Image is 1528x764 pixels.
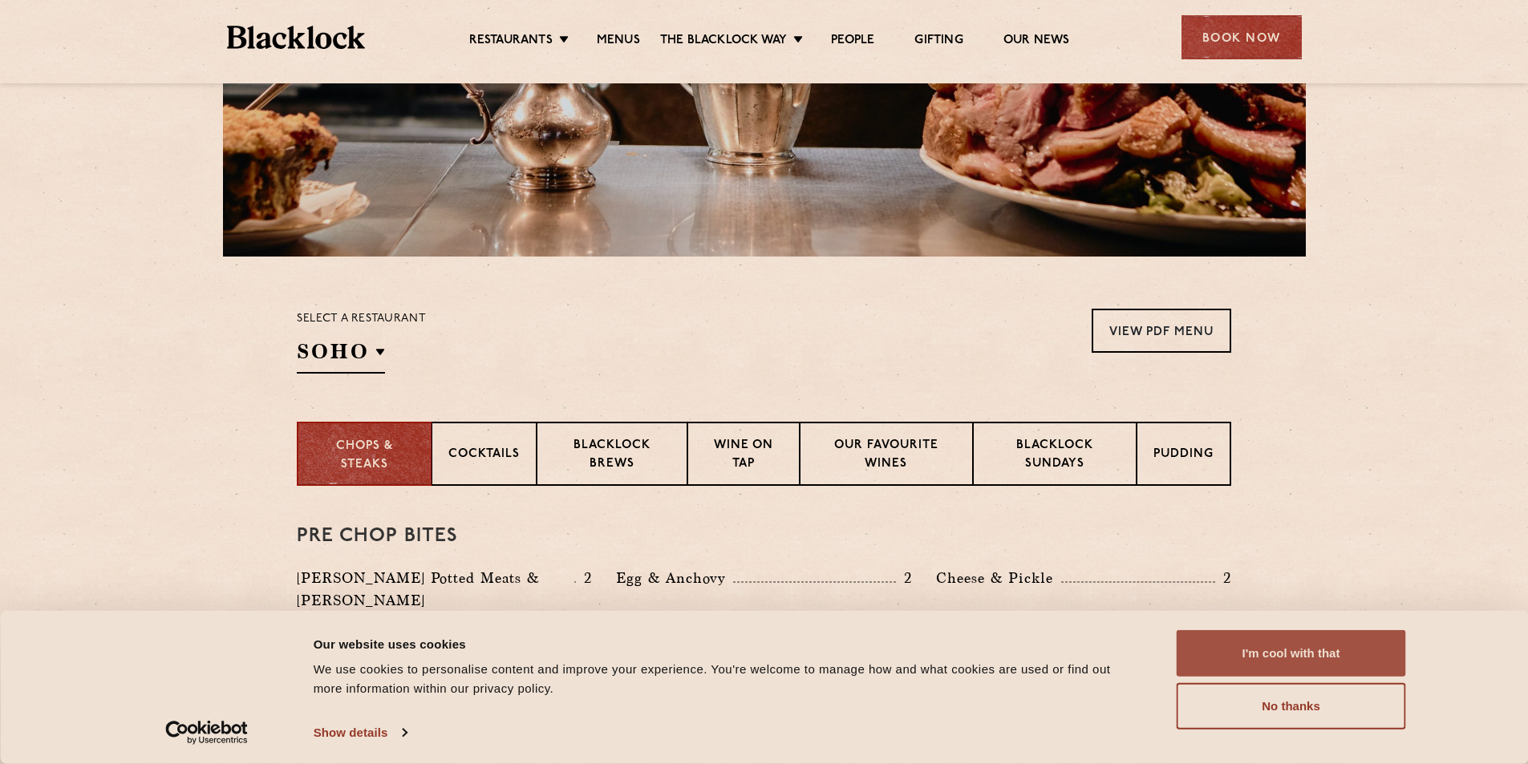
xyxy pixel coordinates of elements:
h3: Pre Chop Bites [297,526,1231,547]
p: [PERSON_NAME] Potted Meats & [PERSON_NAME] [297,567,574,612]
img: BL_Textured_Logo-footer-cropped.svg [227,26,366,49]
div: Book Now [1181,15,1302,59]
div: We use cookies to personalise content and improve your experience. You're welcome to manage how a... [314,660,1141,698]
a: View PDF Menu [1092,309,1231,353]
p: Chops & Steaks [314,438,415,474]
p: Our favourite wines [817,437,955,475]
button: No thanks [1177,683,1406,730]
a: Menus [597,33,640,51]
p: Pudding [1153,446,1214,466]
div: Our website uses cookies [314,634,1141,653]
p: 2 [576,568,592,588]
h2: SOHO [297,338,385,374]
a: Our News [1003,33,1070,51]
a: Show details [314,721,407,745]
a: People [831,33,874,51]
a: Usercentrics Cookiebot - opens in a new window [136,721,277,745]
p: 2 [1215,568,1231,588]
p: Blacklock Sundays [990,437,1120,475]
p: Cheese & Pickle [936,567,1061,589]
a: The Blacklock Way [660,33,787,51]
p: Blacklock Brews [553,437,671,475]
p: Select a restaurant [297,309,426,329]
p: 2 [896,568,912,588]
a: Restaurants [469,33,553,51]
p: Cocktails [448,446,520,466]
p: Wine on Tap [704,437,783,475]
p: Egg & Anchovy [616,567,733,589]
button: I'm cool with that [1177,630,1406,677]
a: Gifting [914,33,963,51]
